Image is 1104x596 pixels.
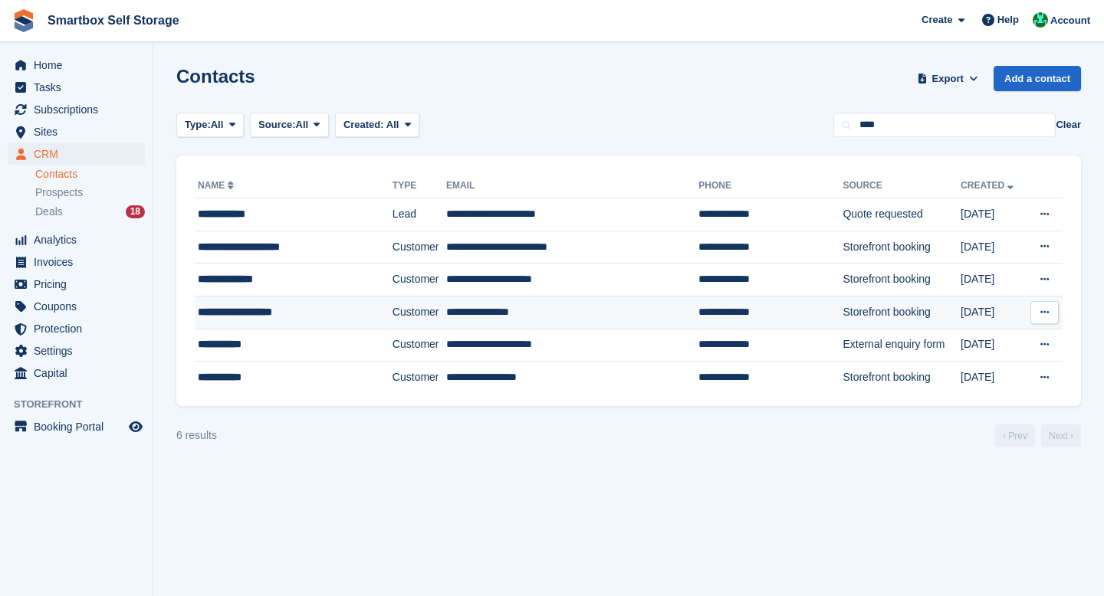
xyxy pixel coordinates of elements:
td: [DATE] [961,362,1025,394]
a: Deals 18 [35,204,145,220]
span: Tasks [34,77,126,98]
img: stora-icon-8386f47178a22dfd0bd8f6a31ec36ba5ce8667c1dd55bd0f319d3a0aa187defe.svg [12,9,35,32]
a: menu [8,318,145,339]
span: Capital [34,362,126,384]
span: Analytics [34,229,126,251]
span: Source: [258,117,295,133]
td: [DATE] [961,264,1025,296]
span: Coupons [34,296,126,317]
span: Sites [34,121,126,142]
a: menu [8,340,145,362]
th: Phone [698,174,843,198]
td: External enquiry form [843,329,961,362]
th: Email [446,174,698,198]
td: Quote requested [843,198,961,231]
a: Add a contact [994,66,1081,91]
button: Clear [1056,117,1081,133]
td: Storefront booking [843,296,961,329]
td: Lead [393,198,446,231]
a: Next [1041,424,1081,447]
button: Source: All [250,113,329,138]
a: menu [8,143,145,165]
span: All [296,117,309,133]
a: menu [8,273,145,295]
td: Customer [393,362,446,394]
a: Smartbox Self Storage [41,8,186,33]
a: menu [8,54,145,76]
span: Created: [343,119,384,130]
div: 18 [126,205,145,218]
span: Settings [34,340,126,362]
button: Export [914,66,981,91]
span: All [386,119,399,130]
a: menu [8,296,145,317]
span: Create [922,12,952,28]
a: Name [198,180,237,191]
span: All [211,117,224,133]
span: Type: [185,117,211,133]
td: Customer [393,231,446,264]
button: Type: All [176,113,244,138]
span: Storefront [14,397,153,412]
span: Pricing [34,273,126,295]
a: menu [8,416,145,437]
span: Invoices [34,251,126,273]
td: [DATE] [961,198,1025,231]
span: Deals [35,205,63,219]
td: Storefront booking [843,231,961,264]
a: menu [8,77,145,98]
span: Account [1050,13,1090,28]
span: Protection [34,318,126,339]
a: Contacts [35,167,145,182]
a: menu [8,251,145,273]
span: Export [932,71,964,87]
td: Storefront booking [843,362,961,394]
td: [DATE] [961,231,1025,264]
span: Subscriptions [34,99,126,120]
th: Type [393,174,446,198]
a: menu [8,229,145,251]
div: 6 results [176,427,217,444]
td: [DATE] [961,296,1025,329]
a: menu [8,362,145,384]
button: Created: All [335,113,419,138]
h1: Contacts [176,66,255,87]
a: Prospects [35,185,145,201]
span: Booking Portal [34,416,126,437]
img: Elinor Shepherd [1033,12,1048,28]
a: Previous [995,424,1035,447]
span: Prospects [35,185,83,200]
span: Help [997,12,1019,28]
td: Customer [393,296,446,329]
span: Home [34,54,126,76]
th: Source [843,174,961,198]
td: Customer [393,329,446,362]
a: Created [961,180,1017,191]
td: [DATE] [961,329,1025,362]
span: CRM [34,143,126,165]
td: Storefront booking [843,264,961,296]
td: Customer [393,264,446,296]
nav: Page [992,424,1084,447]
a: Preview store [127,418,145,436]
a: menu [8,121,145,142]
a: menu [8,99,145,120]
